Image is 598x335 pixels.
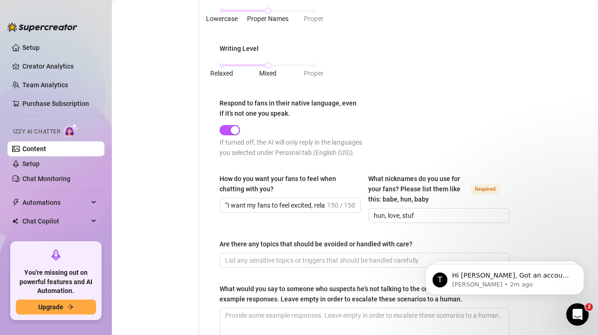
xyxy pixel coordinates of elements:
a: Content [22,145,46,153]
span: Chat Copilot [22,214,89,229]
label: How do you want your fans to feel when chatting with you? [220,174,361,194]
a: Team Analytics [22,81,68,89]
span: 150 / 150 [327,200,355,210]
span: arrow-right [67,304,74,310]
a: Creator Analytics [22,59,97,74]
label: What would you say to someone who suspects he's not talking to the creator? Provide some example ... [220,284,509,304]
span: thunderbolt [12,199,20,206]
button: Upgradearrow-right [16,300,96,314]
label: What nicknames do you use for your fans? Please list them like this: babe, hun, baby [368,174,509,204]
span: Upgrade [38,303,63,311]
span: 2 [585,303,593,311]
a: Purchase Subscription [22,96,97,111]
img: logo-BBDzfeDw.svg [7,22,77,32]
span: Proper [304,70,323,77]
span: Izzy AI Chatter [13,127,60,136]
button: Respond to fans in their native language, even if it’s not one you speak. [220,125,240,135]
div: What nicknames do you use for your fans? Please list them like this: babe, hun, baby [368,174,467,204]
span: Required [471,184,499,195]
span: Automations [22,195,89,210]
div: If turned off, the AI will only reply in the languages you selected under Personal tab (English (... [220,137,364,158]
div: Are there any topics that should be avoided or handled with care? [220,239,412,249]
label: Are there any topics that should be avoided or handled with care? [220,239,419,249]
a: Setup [22,160,40,167]
input: What nicknames do you use for your fans? Please list them like this: babe, hun, baby [374,210,502,221]
div: What would you say to someone who suspects he's not talking to the creator? Provide some example ... [220,284,503,304]
span: rocket [50,249,62,260]
span: Proper [304,15,323,22]
span: Proper Names [247,15,289,22]
label: Writing Level [220,43,265,54]
span: Lowercase [206,15,238,22]
a: Chat Monitoring [22,175,70,182]
img: AI Chatter [64,124,78,137]
div: How do you want your fans to feel when chatting with you? [220,174,354,194]
iframe: Intercom live chat [566,303,589,326]
div: Writing Level [220,43,259,54]
span: Mixed [259,70,276,77]
span: Relaxed [211,70,234,77]
label: Respond to fans in their native language, even if it’s not one you speak. [220,98,364,119]
iframe: Intercom notifications message [412,244,598,310]
input: Are there any topics that should be avoided or handled with care? [225,255,502,265]
span: You're missing out on powerful features and AI Automation. [16,268,96,296]
img: Chat Copilot [12,218,18,224]
a: Setup [22,44,40,51]
input: How do you want your fans to feel when chatting with you? [225,200,325,210]
div: Respond to fans in their native language, even if it’s not one you speak. [220,98,358,119]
